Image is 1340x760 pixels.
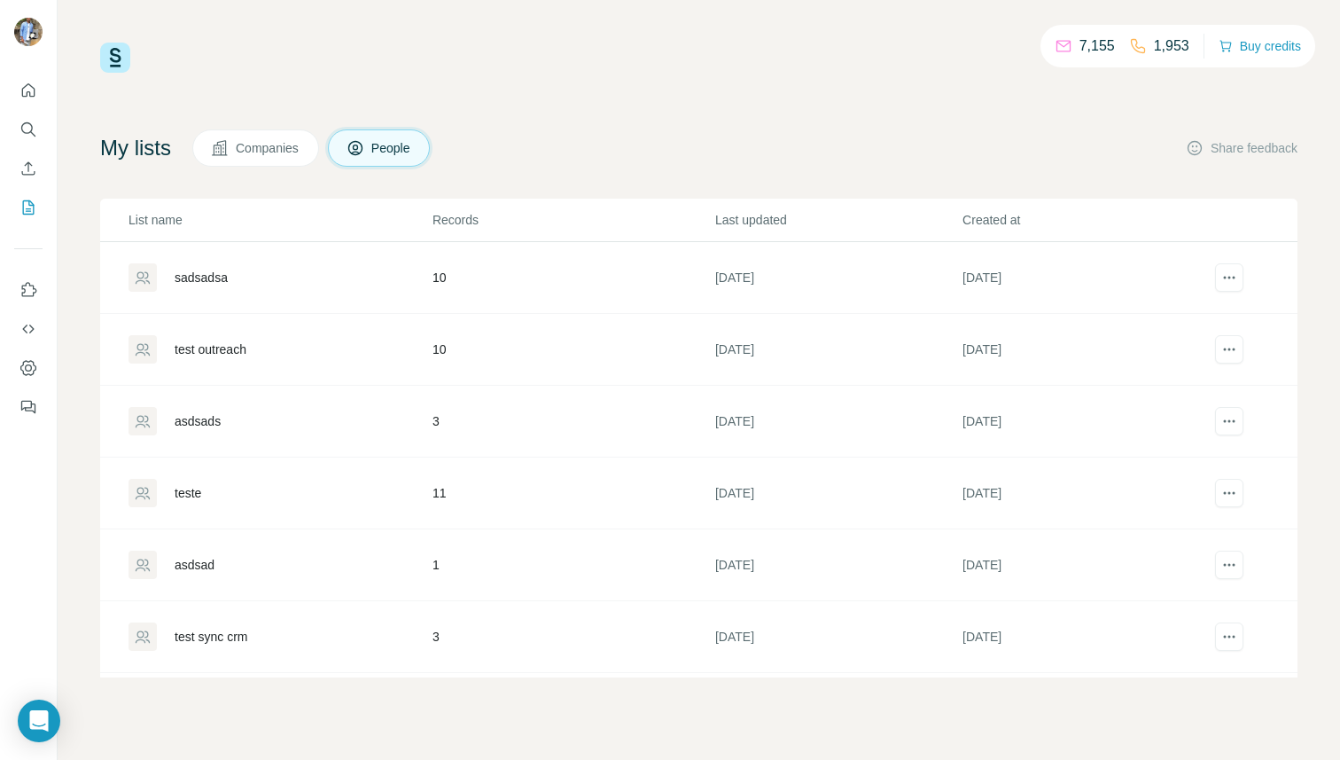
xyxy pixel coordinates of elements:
div: test sync crm [175,628,247,646]
td: [DATE] [962,314,1209,386]
button: actions [1215,407,1243,435]
td: 1 [432,529,714,601]
td: [DATE] [962,386,1209,458]
div: sadsadsa [175,269,228,286]
td: [DATE] [714,529,962,601]
button: Enrich CSV [14,153,43,184]
td: 3 [432,386,714,458]
td: [DATE] [962,529,1209,601]
button: Use Surfe API [14,313,43,345]
p: Records [432,211,713,229]
button: actions [1215,479,1243,507]
span: Companies [236,139,300,157]
td: [DATE] [962,673,1209,745]
td: [DATE] [962,458,1209,529]
td: [DATE] [714,458,962,529]
button: actions [1215,551,1243,579]
h4: My lists [100,134,171,162]
p: Last updated [715,211,961,229]
div: teste [175,484,201,502]
button: Use Surfe on LinkedIn [14,274,43,306]
button: Buy credits [1219,34,1301,59]
td: 10 [432,314,714,386]
button: Share feedback [1186,139,1297,157]
img: Avatar [14,18,43,46]
button: actions [1215,623,1243,651]
span: People [371,139,412,157]
div: asdsad [175,556,214,574]
button: actions [1215,335,1243,364]
div: Open Intercom Messenger [18,700,60,742]
td: [DATE] [714,242,962,314]
p: 7,155 [1079,35,1115,57]
td: [DATE] [962,601,1209,673]
p: List name [129,211,431,229]
p: Created at [962,211,1208,229]
p: 1,953 [1154,35,1189,57]
td: [DATE] [714,673,962,745]
button: actions [1215,263,1243,292]
button: My lists [14,192,43,223]
td: [DATE] [962,242,1209,314]
td: 11 [432,458,714,529]
button: Search [14,114,43,145]
td: 1 [432,673,714,745]
td: [DATE] [714,314,962,386]
td: 10 [432,242,714,314]
img: Surfe Logo [100,43,130,73]
div: test outreach [175,341,246,358]
td: 3 [432,601,714,673]
button: Quick start [14,74,43,106]
button: Dashboard [14,352,43,384]
td: [DATE] [714,601,962,673]
td: [DATE] [714,386,962,458]
div: asdsads [175,412,221,430]
button: Feedback [14,391,43,423]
